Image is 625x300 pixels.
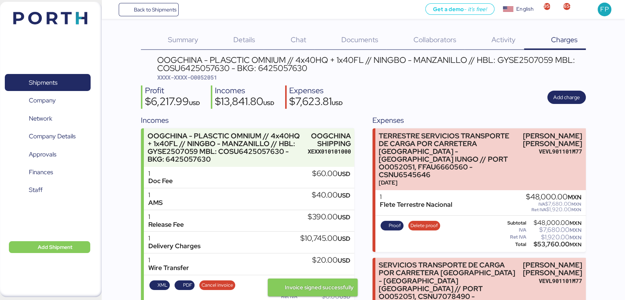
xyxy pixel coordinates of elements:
[202,281,233,289] span: Cancel invoice
[528,242,581,247] div: $53,760.00
[148,256,189,264] div: 1
[523,148,582,155] div: VEVL901101M77
[270,294,297,299] div: Ret IVA
[148,213,184,221] div: 1
[148,242,200,250] div: Delivery Charges
[299,294,350,299] div: $0.00
[149,280,170,290] button: XML
[600,4,608,14] span: FP
[29,113,52,124] span: Network
[528,227,581,233] div: $7,680.00
[308,132,351,148] div: OOGCHINA SHIPPING
[523,132,582,148] div: [PERSON_NAME] [PERSON_NAME]
[215,85,274,96] div: Incomes
[290,35,306,44] span: Chat
[526,207,581,212] div: $1,920.00
[570,227,581,233] span: MXN
[289,96,343,109] div: $7,623.81
[531,207,546,213] span: Ret IVA
[148,235,200,242] div: 1
[570,234,581,241] span: MXN
[312,256,350,264] div: $20.00
[168,35,198,44] span: Summary
[300,235,350,243] div: $10,745.00
[571,207,581,213] span: MXN
[501,220,526,226] div: Subtotal
[551,35,577,44] span: Charges
[308,148,351,155] div: XEXX010101000
[183,281,192,289] span: PDF
[547,91,586,104] button: Add charge
[148,199,163,207] div: AMS
[148,132,304,164] div: OOGCHINA - PLASCTIC OMNIUM // 4x40HQ + 1x40FL // NINGBO - MANZANILLO // HBL: GYSE2507059 MBL: COS...
[523,261,582,277] div: [PERSON_NAME] [PERSON_NAME]
[341,35,378,44] span: Documents
[553,93,580,102] span: Add charge
[285,280,354,294] div: Invoice signed successfully
[538,201,545,207] span: IVA
[380,193,452,201] div: 1
[215,96,274,109] div: $13,841.80
[568,193,581,201] span: MXN
[337,191,350,199] span: USD
[148,177,173,185] div: Doc Fee
[29,131,75,142] span: Company Details
[5,146,91,163] a: Approvals
[516,5,533,13] div: English
[307,213,350,221] div: $390.00
[501,227,526,233] div: IVA
[148,191,163,199] div: 1
[491,35,516,44] span: Activity
[134,5,176,14] span: Back to Shipments
[339,293,350,300] span: USD
[570,220,581,226] span: MXN
[372,115,586,126] div: Expenses
[145,96,200,109] div: $6,217.99
[311,191,350,199] div: $40.00
[157,74,217,81] span: XXXX-XXXX-O0052051
[119,3,179,16] a: Back to Shipments
[106,3,119,16] button: Menu
[413,35,456,44] span: Collaborators
[5,74,91,91] a: Shipments
[523,277,582,285] div: VEVL901101M77
[571,201,581,207] span: MXN
[289,85,343,96] div: Expenses
[337,170,350,178] span: USD
[141,115,354,126] div: Incomes
[379,132,520,179] div: TERRESTRE SERVICIOS TRANSPORTE DE CARGA POR CARRETERA [GEOGRAPHIC_DATA] - [GEOGRAPHIC_DATA] IUNGO...
[526,193,581,201] div: $48,000.00
[157,56,586,73] div: OOGCHINA - PLASCTIC OMNIUM // 4x40HQ + 1x40FL // NINGBO - MANZANILLO // HBL: GYSE2507059 MBL: COS...
[158,281,168,289] span: XML
[233,35,255,44] span: Details
[337,213,350,221] span: USD
[199,280,236,290] button: Cancel invoice
[175,280,195,290] button: PDF
[148,170,173,178] div: 1
[5,182,91,199] a: Staff
[501,242,526,247] div: Total
[408,221,440,230] button: Delete proof
[501,235,526,240] div: Ret IVA
[337,235,350,243] span: USD
[29,185,43,195] span: Staff
[189,100,200,107] span: USD
[381,221,403,230] button: Proof
[337,256,350,264] span: USD
[148,221,184,229] div: Release Fee
[5,110,91,127] a: Network
[380,201,452,209] div: Flete Terrestre Nacional
[29,77,57,88] span: Shipments
[526,201,581,207] div: $7,680.00
[5,164,91,181] a: Finances
[332,100,343,107] span: USD
[312,170,350,178] div: $60.00
[389,222,401,230] span: Proof
[528,220,581,226] div: $48,000.00
[379,179,520,186] div: [DATE]
[528,235,581,240] div: $1,920.00
[29,167,53,178] span: Finances
[145,85,200,96] div: Profit
[263,100,274,107] span: USD
[29,95,56,106] span: Company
